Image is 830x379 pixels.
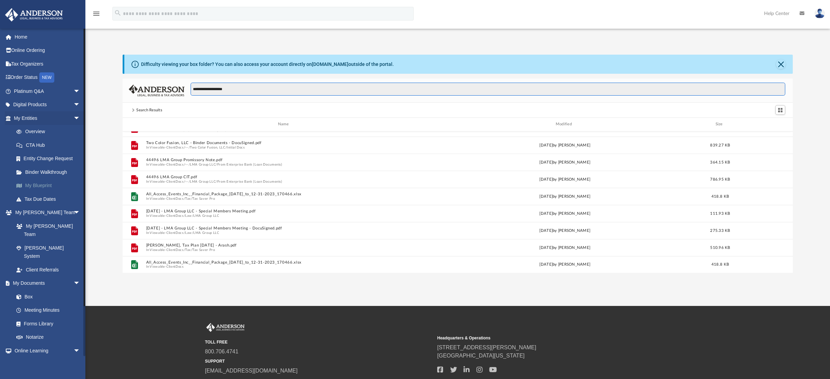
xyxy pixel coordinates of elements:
button: Viewable-ClientDocs [150,213,183,218]
button: Viewable-ClientDocs [150,179,183,184]
span: / [225,145,227,150]
span: / [184,179,185,184]
a: menu [92,13,100,18]
button: Viewable-ClientDocs [150,248,183,252]
a: Online Ordering [5,44,91,57]
span: arrow_drop_down [73,206,87,220]
button: From Enterprise Bank (Loan Documents) [217,162,282,167]
button: Initial Docs [227,128,245,132]
button: Viewable-ClientDocs [150,196,183,201]
a: [STREET_ADDRESS][PERSON_NAME] [437,345,536,350]
button: All_Access_Events_Inc__Financial_Package_[DATE]_to_12-31-2023_170466.xlsx [146,192,424,196]
span: arrow_drop_down [73,277,87,291]
a: My Entitiesarrow_drop_down [5,111,91,125]
a: Digital Productsarrow_drop_down [5,98,91,112]
span: arrow_drop_down [73,84,87,98]
button: Tax [185,196,191,201]
button: Two Color Fusion, LLC [190,145,225,150]
span: 510.96 KB [710,245,730,249]
div: [DATE] by [PERSON_NAME] [426,210,704,216]
a: My Documentsarrow_drop_down [5,277,87,290]
a: [DOMAIN_NAME] [312,61,348,67]
button: All_Access_Events_Inc__Financial_Package_[DATE]_to_12-31-2023_170466.xlsx [146,260,424,265]
a: [GEOGRAPHIC_DATA][US_STATE] [437,353,525,359]
button: LMA Group LLC [193,213,219,218]
button: Tax Saver Pro [192,248,215,252]
button: Tax Saver Pro [192,196,215,201]
span: / [192,213,193,218]
div: Modified [426,121,704,127]
span: In [146,196,424,201]
div: Name [146,121,423,127]
span: In [146,265,424,269]
div: NEW [39,72,54,83]
div: id [126,121,143,127]
small: TOLL FREE [205,339,432,345]
a: Home [5,30,91,44]
span: / [216,162,217,167]
span: 111.93 KB [710,211,730,215]
span: In [146,145,424,150]
button: Close [776,59,786,69]
span: / [184,128,185,132]
button: Initial Docs [227,145,245,150]
button: LMA Group LLC [190,162,216,167]
button: From Enterprise Bank (Loan Documents) [217,179,282,184]
span: In [146,248,424,252]
span: / [184,248,185,252]
i: search [114,9,122,17]
div: [DATE] by [PERSON_NAME] [426,176,704,182]
span: / [184,145,185,150]
div: Difficulty viewing your box folder? You can also access your account directly on outside of the p... [141,61,394,68]
i: menu [92,10,100,18]
div: id [737,121,785,127]
a: My Blueprint [10,179,91,193]
span: In [146,128,424,132]
button: [PERSON_NAME], Tax Plan [DATE] - Arash.pdf [146,243,424,248]
button: Viewable-ClientDocs [150,230,183,235]
span: In [146,162,424,167]
span: / [184,230,185,235]
a: CTA Hub [10,138,91,152]
span: / [191,248,192,252]
a: My [PERSON_NAME] Teamarrow_drop_down [5,206,87,220]
div: [DATE] by [PERSON_NAME] [426,244,704,251]
span: 275.33 KB [710,228,730,232]
span: / [189,162,190,167]
a: Entity Change Request [10,152,91,166]
div: grid [123,131,793,273]
button: ··· [185,162,189,167]
a: Forms Library [10,317,84,331]
span: arrow_drop_down [73,111,87,125]
small: Headquarters & Operations [437,335,665,341]
img: Anderson Advisors Platinum Portal [205,323,246,332]
button: Viewable-ClientDocs [150,162,183,167]
a: Online Learningarrow_drop_down [5,344,87,357]
a: [EMAIL_ADDRESS][DOMAIN_NAME] [205,368,298,374]
span: 786.95 KB [710,177,730,181]
span: In [146,179,424,184]
button: ··· [185,179,189,184]
span: arrow_drop_down [73,344,87,358]
button: [DATE] - LMA Group LLC - Special Members Meeting.pdf [146,209,424,213]
a: Box [10,290,84,304]
span: 364.15 KB [710,160,730,164]
input: Search files and folders [191,83,785,96]
img: User Pic [815,9,825,18]
a: Order StatusNEW [5,71,91,85]
a: Platinum Q&Aarrow_drop_down [5,84,91,98]
button: 44496 LMA Group Promissory Note.pdf [146,158,424,162]
span: / [192,230,193,235]
button: LMA Group LLC [190,179,216,184]
a: Meeting Minutes [10,304,87,317]
a: Binder Walkthrough [10,165,91,179]
div: Search Results [136,107,162,113]
div: [DATE] by [PERSON_NAME] [426,262,704,268]
div: Size [707,121,734,127]
span: / [184,196,185,201]
a: Client Referrals [10,263,87,277]
span: / [191,196,192,201]
a: [PERSON_NAME] System [10,241,87,263]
